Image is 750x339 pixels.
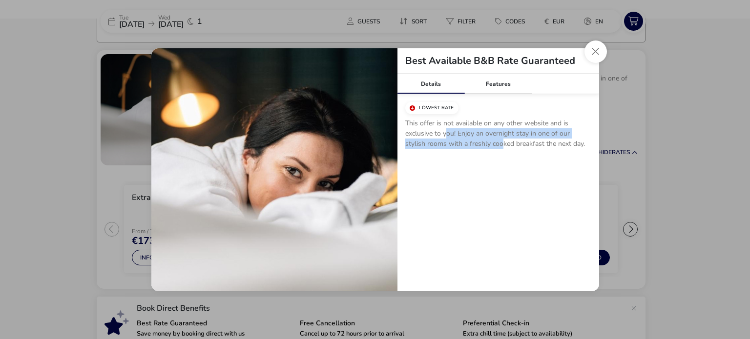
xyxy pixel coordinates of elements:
button: Close modal [584,40,607,63]
div: Details [397,74,465,94]
div: Features [464,74,532,94]
p: This offer is not available on any other website and is exclusive to you! Enjoy an overnight stay... [405,118,591,153]
div: tariffDetails [151,48,599,291]
h2: Best Available B&B Rate Guaranteed [397,56,583,66]
div: Lowest Rate [405,102,458,114]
